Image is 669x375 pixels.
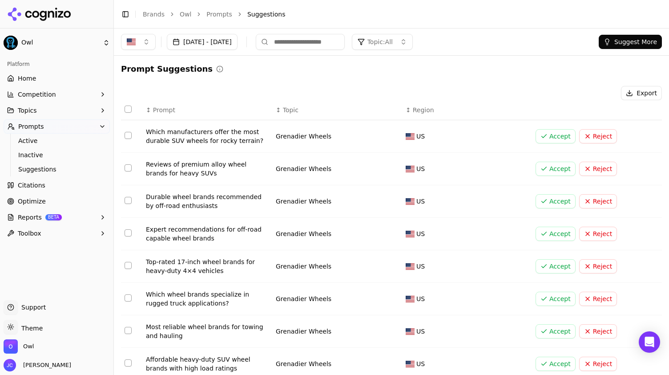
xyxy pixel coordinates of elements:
span: [PERSON_NAME] [20,361,71,369]
span: Suggestions [18,165,96,174]
button: Select row 4 [125,229,132,236]
img: Owl [4,339,18,354]
div: Top-rated 17-inch wheel brands for heavy-duty 4×4 vehicles [146,257,269,275]
button: Prompts [4,119,110,134]
h2: Prompt Suggestions [121,63,213,75]
div: ↕Prompt [146,106,269,114]
button: Suggest More [599,35,662,49]
span: US [416,359,425,368]
div: Grenadier Wheels [276,359,399,368]
img: US flag [406,133,415,140]
span: Inactive [18,151,96,159]
span: Prompt [153,106,175,114]
button: Open user button [4,359,71,371]
button: Accept [536,129,576,143]
div: Reviews of premium alloy wheel brands for heavy SUVs [146,160,269,178]
span: US [416,262,425,271]
span: Topic [283,106,298,114]
button: Reject [579,292,617,306]
img: US flag [406,198,415,205]
img: US flag [406,166,415,172]
img: Owl [4,36,18,50]
button: Select row 6 [125,294,132,302]
button: Select row 5 [125,262,132,269]
span: Competition [18,90,56,99]
span: Toolbox [18,229,41,238]
div: Expert recommendations for off-road capable wheel brands [146,225,269,243]
span: US [416,294,425,303]
span: Active [18,136,96,145]
div: Which wheel brands specialize in rugged truck applications? [146,290,269,308]
button: Reject [579,324,617,338]
span: Support [18,303,46,312]
span: Citations [18,181,45,190]
span: Reports [18,213,42,222]
div: Grenadier Wheels [276,229,399,238]
span: Suggestions [247,10,286,19]
button: Reject [579,162,617,176]
div: Grenadier Wheels [276,197,399,206]
th: Topic [272,100,402,120]
a: Optimize [4,194,110,208]
button: Reject [579,357,617,371]
div: Open Intercom Messenger [639,331,660,353]
span: US [416,327,425,336]
th: Region [402,100,532,120]
span: Topics [18,106,37,115]
a: Citations [4,178,110,192]
span: Optimize [18,197,46,206]
img: US flag [406,328,415,335]
button: Select row 7 [125,327,132,334]
img: US flag [406,296,415,302]
a: Brands [143,11,165,18]
button: Accept [536,227,576,241]
th: Prompt [142,100,272,120]
div: Grenadier Wheels [276,294,399,303]
div: Grenadier Wheels [276,327,399,336]
button: [DATE] - [DATE] [167,34,238,50]
span: Theme [18,325,43,332]
button: Accept [536,259,576,273]
button: Reject [579,194,617,208]
span: Region [413,106,434,114]
button: Reject [579,227,617,241]
button: Accept [536,292,576,306]
button: Competition [4,87,110,102]
div: ↕Region [406,106,528,114]
nav: breadcrumb [143,10,644,19]
span: BETA [45,214,62,220]
img: Jeff Clemishaw [4,359,16,371]
div: Most reliable wheel brands for towing and hauling [146,322,269,340]
button: Toolbox [4,226,110,240]
div: Which manufacturers offer the most durable SUV wheels for rocky terrain? [146,127,269,145]
span: Prompts [18,122,44,131]
button: Select row 3 [125,197,132,204]
button: Accept [536,162,576,176]
button: Open organization switcher [4,339,34,354]
div: Grenadier Wheels [276,132,399,141]
span: US [416,164,425,173]
button: Select row 2 [125,164,132,171]
span: US [416,132,425,141]
button: Accept [536,357,576,371]
div: ↕Topic [276,106,399,114]
div: Affordable heavy-duty SUV wheel brands with high load ratings [146,355,269,373]
button: Select row 1 [125,132,132,139]
div: Grenadier Wheels [276,164,399,173]
div: Durable wheel brands recommended by off-road enthusiasts [146,192,269,210]
a: Inactive [15,149,99,161]
button: Select all rows [125,106,132,113]
a: Active [15,135,99,147]
img: United States [127,37,136,46]
button: Reject [579,129,617,143]
img: US flag [406,361,415,367]
span: US [416,229,425,238]
a: Suggestions [15,163,99,175]
span: Owl [23,342,34,351]
a: Owl [180,10,191,19]
button: Select row 8 [125,359,132,367]
button: Topics [4,103,110,118]
div: Platform [4,57,110,71]
span: Topic: All [367,37,393,46]
img: US flag [406,263,415,270]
